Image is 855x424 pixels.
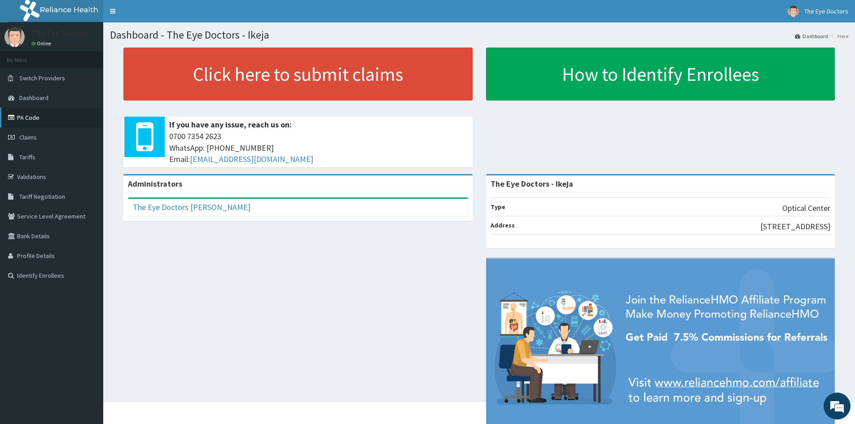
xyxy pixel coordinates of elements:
[52,113,124,204] span: We're online!
[169,131,468,165] span: 0700 7354 2623 WhatsApp: [PHONE_NUMBER] Email:
[19,74,65,82] span: Switch Providers
[31,29,89,37] p: The Eye Doctors
[760,221,830,232] p: [STREET_ADDRESS]
[4,27,25,47] img: User Image
[47,50,151,62] div: Chat with us now
[19,192,65,201] span: Tariff Negotiation
[829,32,848,40] li: Here
[4,245,171,276] textarea: Type your message and hit 'Enter'
[804,7,848,15] span: The Eye Doctors
[491,179,573,189] strong: The Eye Doctors - Ikeja
[147,4,169,26] div: Minimize live chat window
[169,119,292,130] b: If you have any issue, reach us on:
[19,133,37,141] span: Claims
[31,40,53,47] a: Online
[491,203,505,211] b: Type
[110,29,848,41] h1: Dashboard - The Eye Doctors - Ikeja
[788,6,799,17] img: User Image
[795,32,828,40] a: Dashboard
[123,48,473,101] a: Click here to submit claims
[19,153,35,161] span: Tariffs
[491,221,515,229] b: Address
[782,202,830,214] p: Optical Center
[133,202,250,212] a: The Eye Doctors [PERSON_NAME]
[19,94,48,102] span: Dashboard
[17,45,36,67] img: d_794563401_company_1708531726252_794563401
[486,48,835,101] a: How to Identify Enrollees
[190,154,313,164] a: [EMAIL_ADDRESS][DOMAIN_NAME]
[128,179,182,189] b: Administrators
